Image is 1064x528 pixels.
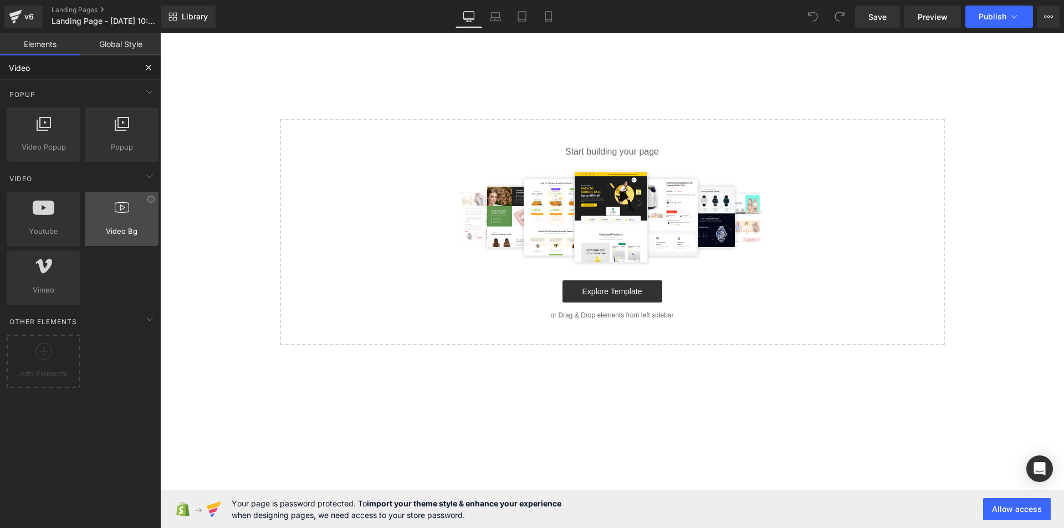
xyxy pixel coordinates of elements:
p: Start building your page [137,112,767,125]
span: Publish [979,12,1006,21]
span: Save [868,11,887,23]
div: Open Intercom Messenger [1026,455,1053,482]
a: v6 [4,6,43,28]
p: or Drag & Drop elements from left sidebar [137,278,767,286]
a: Tablet [509,6,535,28]
button: Publish [965,6,1033,28]
a: Global Style [80,33,161,55]
span: Popup [8,89,37,100]
button: Redo [828,6,851,28]
span: Vimeo [10,284,77,296]
a: Laptop [482,6,509,28]
span: Landing Page - [DATE] 10:30:12 [52,17,158,25]
span: Video Bg [88,225,155,237]
button: Allow access [983,498,1051,520]
a: Landing Pages [52,6,179,14]
span: Popup [88,141,155,153]
a: Mobile [535,6,562,28]
span: Youtube [10,225,77,237]
button: Undo [802,6,824,28]
div: v6 [22,9,36,24]
span: Video [8,173,33,184]
button: More [1037,6,1060,28]
span: Library [182,12,208,22]
span: Add Elements [9,368,78,380]
strong: import your theme style & enhance your experience [367,499,561,508]
span: Other Elements [8,316,78,327]
span: Preview [918,11,948,23]
a: Preview [904,6,961,28]
a: Explore Template [402,247,502,269]
span: Your page is password protected. To when designing pages, we need access to your store password. [232,498,561,521]
a: New Library [161,6,216,28]
span: Video Popup [10,141,77,153]
a: Desktop [456,6,482,28]
div: View Information [147,195,155,203]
